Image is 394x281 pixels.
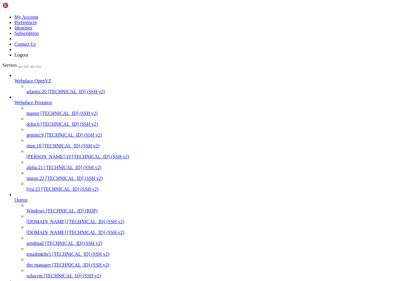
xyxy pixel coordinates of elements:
x-row: Press enter to continue... [2,52,316,57]
span: [TECHNICAL_ID] (SSH v2) [44,165,101,170]
li: emailmktbr5 [TECHNICAL_ID] (SSH v2) [26,246,392,257]
li: titan:18 [TECHNICAL_ID] (SSH v2) [26,138,392,149]
span: [TECHNICAL_ID] (SSH v2) [44,273,101,278]
li: lyra:23 [TECHNICAL_ID] (SSH v2) [26,181,392,192]
a: solusvm [TECHNICAL_ID] (SSH v2) [26,273,392,279]
span: master [26,111,39,116]
a: [PERSON_NAME]:19 [TECHNICAL_ID] (SSH v2) [26,154,392,159]
li: Outros [14,192,392,279]
a: Webplace Proxmox [14,100,392,105]
span: Servers [2,63,17,68]
span: [TECHNICAL_ID] (SSH v2) [41,187,98,192]
a: [DOMAIN_NAME] [TECHNICAL_ID] (SSH v2) [26,219,392,224]
span: taurus:22 [26,176,44,181]
span: [TECHNICAL_ID] (SSH v2) [46,176,103,181]
span: [DOMAIN_NAME] [26,219,66,224]
span: titan:18 [26,143,41,148]
li: solusvm [TECHNICAL_ID] (SSH v2) [26,268,392,279]
li: [PERSON_NAME]:19 [TECHNICAL_ID] (SSH v2) [26,149,392,159]
div: (17, 12) [45,63,48,68]
span: [TECHNICAL_ID] (SSH v2) [52,262,109,267]
span: [TECHNICAL_ID] (SSH v2) [48,89,105,94]
a: titan:18 [TECHNICAL_ID] (SSH v2) [26,143,392,149]
x-row: The database user was successfully created. [2,57,316,63]
span: Windows [26,208,45,213]
span: [TECHNICAL_ID] (SSH v2) [45,132,102,137]
a: Windows [TECHNICAL_ID] (RDP) [26,208,392,214]
li: alpha:21 [TECHNICAL_ID] (SSH v2) [26,159,392,170]
span: atlantis:20 [26,89,47,94]
span: sendmail [26,241,44,246]
img: Shellngn [2,2,37,8]
a: Contact Us [14,42,36,47]
span: [TECHNICAL_ID] (SSH v2) [52,252,109,257]
a: Servers [2,63,41,68]
li: taurus:22 [TECHNICAL_ID] (SSH v2) [26,170,392,181]
span: gemini:9 [26,132,44,137]
span: [TECHNICAL_ID] (SSH v2) [41,111,98,116]
a: sendmail [TECHNICAL_ID] (SSH v2) [26,241,392,246]
li: [DOMAIN_NAME] [TECHNICAL_ID] (SSH v2) [26,214,392,224]
span: Webplace Proxmox [14,100,52,105]
span: [PERSON_NAME]:19 [26,154,71,159]
li: [DOMAIN_NAME] [TECHNICAL_ID] (SSH v2) [26,224,392,235]
x-row: Use the 'plesk' command to manage the server. Run 'plesk help' for more info. [2,27,316,32]
span: lyra:23 [26,187,40,192]
a: [DOMAIN_NAME] [TECHNICAL_ID] (SSH v2) [26,230,392,235]
a: Identities [14,25,32,30]
a: atlantis:20 [TECHNICAL_ID] (SSH v2) [26,89,392,94]
span: dns manager [26,262,51,267]
span: delta:6 [26,122,40,127]
li: delta:6 [TECHNICAL_ID] (SSH v2) [26,116,392,127]
a: taurus:22 [TECHNICAL_ID] (SSH v2) [26,176,392,181]
a: Logout [14,52,28,57]
a: Preferences [14,20,37,25]
a: delta:6 [TECHNICAL_ID] (SSH v2) [26,122,392,127]
a: lyra:23 [TECHNICAL_ID] (SSH v2) [26,187,392,192]
a: Subscription [14,31,39,36]
a: emailmktbr5 [TECHNICAL_ID] (SSH v2) [26,252,392,257]
a: My Account [14,14,38,20]
a: Outros [14,197,392,203]
li: sendmail [TECHNICAL_ID] (SSH v2) [26,235,392,246]
span: [DOMAIN_NAME] [26,230,66,235]
x-row: Run the 'plesk login' command and log in by browsing either of the links received in the output. [2,23,316,28]
span: Outros [14,197,28,202]
a: alpha:21 [TECHNICAL_ID] (SSH v2) [26,165,392,170]
span: [TECHNICAL_ID] (RDP) [46,208,98,213]
span: [TECHNICAL_ID] (SSH v2) [72,154,129,159]
x-row: Last login: [DATE] from [TECHNICAL_ID] [2,2,316,8]
li: master [TECHNICAL_ID] (SSH v2) [26,105,392,116]
span: [TECHNICAL_ID] (SSH v2) [41,122,98,127]
li: atlantis:20 [TECHNICAL_ID] (SSH v2) [26,84,392,94]
a: master [TECHNICAL_ID] (SSH v2) [26,111,392,116]
span: [TECHNICAL_ID] (SSH v2) [45,241,102,246]
span: [TECHNICAL_ID] (SSH v2) [67,219,124,224]
span: [TECHNICAL_ID] (SSH v2) [67,230,124,235]
span: alpha:21 [26,165,43,170]
li: gemini:9 [TECHNICAL_ID] (SSH v2) [26,127,392,138]
x-row: This server is powered by Plesk. [2,12,316,17]
x-row: 3c31c963 [2,48,316,53]
li: Webplace OpenVZ [14,73,392,94]
a: gemini:9 [TECHNICAL_ID] (SSH v2) [26,132,392,138]
a: Webplace OpenVZ [14,78,392,84]
li: dns manager [TECHNICAL_ID] (SSH v2) [26,257,392,268]
span: solusvm [26,273,42,278]
span: emailmktbr5 [26,252,51,257]
a: dns manager [TECHNICAL_ID] (SSH v2) [26,262,392,268]
x-row: [root@master ~]# [2,63,316,68]
span: Webplace OpenVZ [14,78,51,83]
x-row: [root@master ~]# sh /webplace/bin/[DOMAIN_NAME] [2,37,316,42]
li: Webplace Proxmox [14,94,392,192]
span: [TECHNICAL_ID] (SSH v2) [42,143,99,148]
x-row: Apelido: [2,42,316,48]
li: Windows [TECHNICAL_ID] (RDP) [26,203,392,214]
